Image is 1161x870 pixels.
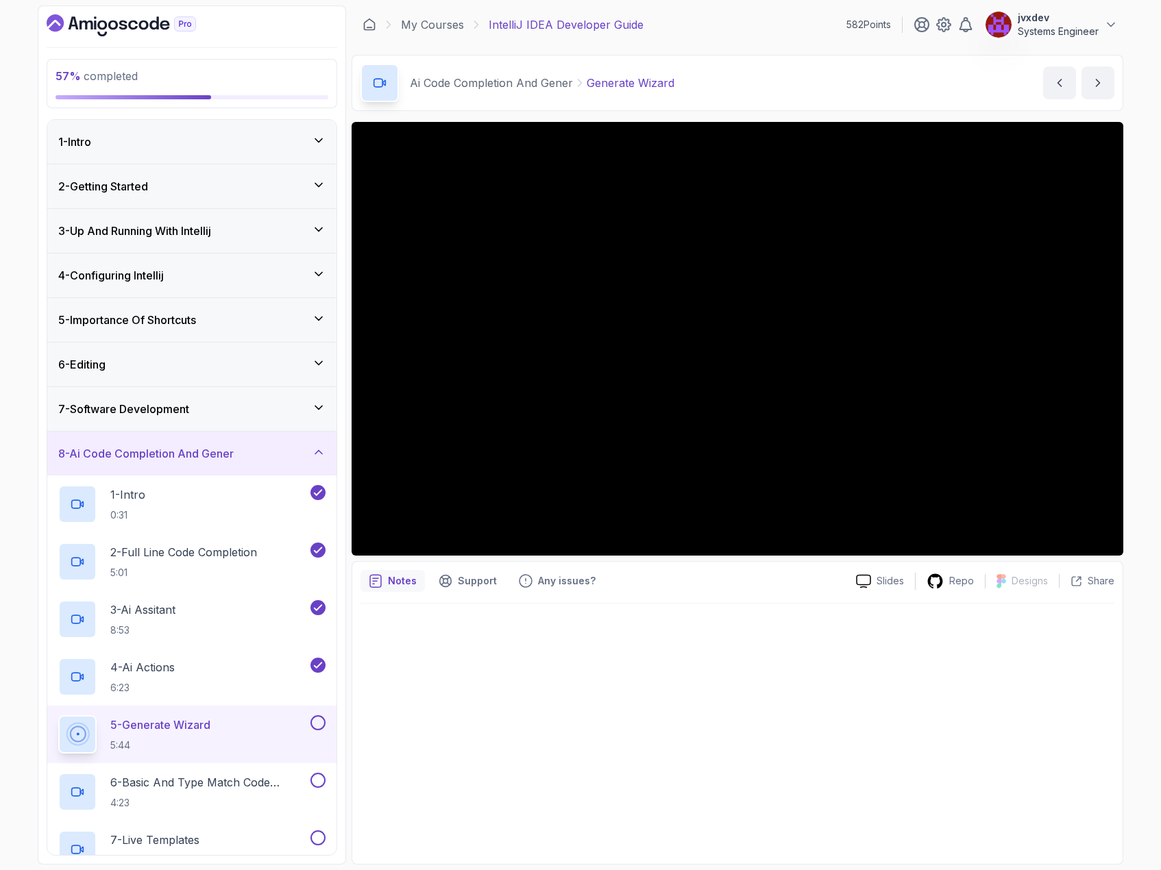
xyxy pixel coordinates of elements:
[58,356,106,373] h3: 6 - Editing
[58,178,148,195] h3: 2 - Getting Started
[58,445,234,462] h3: 8 - Ai Code Completion And Gener
[58,485,326,523] button: 1-Intro0:31
[110,601,175,618] p: 3 - Ai Assitant
[58,600,326,638] button: 3-Ai Assitant8:53
[1059,574,1114,588] button: Share
[58,715,326,754] button: 5-Generate Wizard5:44
[58,401,189,417] h3: 7 - Software Development
[110,738,210,752] p: 5:44
[110,544,257,560] p: 2 - Full Line Code Completion
[58,267,164,284] h3: 4 - Configuring Intellij
[58,134,91,150] h3: 1 - Intro
[110,623,175,637] p: 8:53
[352,122,1123,556] iframe: 4 - Generate Wizard
[401,16,464,33] a: My Courses
[363,18,376,32] a: Dashboard
[110,566,257,580] p: 5:01
[58,312,196,328] h3: 5 - Importance Of Shortcuts
[846,18,891,32] p: 582 Points
[430,570,505,592] button: Support button
[388,574,417,588] p: Notes
[110,832,199,848] p: 7 - Live Templates
[58,223,211,239] h3: 3 - Up And Running With Intellij
[47,14,228,36] a: Dashboard
[110,854,199,867] p: 5:03
[58,658,326,696] button: 4-Ai Actions6:23
[47,209,337,253] button: 3-Up And Running With Intellij
[47,432,337,475] button: 8-Ai Code Completion And Gener
[110,659,175,675] p: 4 - Ai Actions
[1043,66,1076,99] button: previous content
[949,574,974,588] p: Repo
[489,16,644,33] p: IntelliJ IDEA Developer Guide
[458,574,497,588] p: Support
[1081,66,1114,99] button: next content
[845,574,915,588] a: Slides
[110,796,308,810] p: 4:23
[56,69,81,83] span: 57 %
[110,486,145,503] p: 1 - Intro
[511,570,604,592] button: Feedback button
[360,570,425,592] button: notes button
[410,75,573,91] p: Ai Code Completion And Gener
[110,681,175,695] p: 6:23
[538,574,596,588] p: Any issues?
[47,120,337,164] button: 1-Intro
[986,12,1012,38] img: user profile image
[587,75,674,91] p: Generate Wizard
[985,11,1118,38] button: user profile imagejvxdevSystems Engineer
[56,69,138,83] span: completed
[47,387,337,431] button: 7-Software Development
[916,573,985,590] a: Repo
[110,717,210,733] p: 5 - Generate Wizard
[47,164,337,208] button: 2-Getting Started
[877,574,904,588] p: Slides
[110,774,308,791] p: 6 - Basic And Type Match Code Completion
[58,543,326,581] button: 2-Full Line Code Completion5:01
[1012,574,1048,588] p: Designs
[1088,574,1114,588] p: Share
[1018,25,1099,38] p: Systems Engineer
[58,773,326,811] button: 6-Basic And Type Match Code Completion4:23
[47,253,337,297] button: 4-Configuring Intellij
[47,298,337,342] button: 5-Importance Of Shortcuts
[47,343,337,386] button: 6-Editing
[1018,11,1099,25] p: jvxdev
[58,830,326,869] button: 7-Live Templates5:03
[110,508,145,522] p: 0:31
